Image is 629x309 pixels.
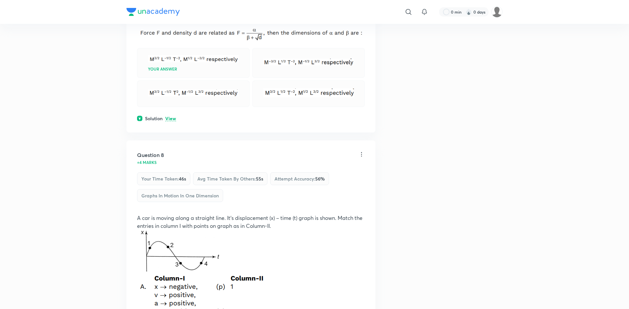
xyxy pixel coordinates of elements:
[126,8,180,16] img: Company Logo
[137,172,190,185] div: Your time taken :
[148,89,239,96] img: 04-10-25-12:40:27-PM
[263,88,354,97] img: 04-10-25-12:40:43-PM
[193,172,267,185] div: Avg time taken by others :
[148,55,239,63] img: 04-10-25-12:39:55-PM
[137,160,157,164] p: +4 marks
[137,116,142,121] img: solution.svg
[137,189,223,202] div: Graphs in Motion in One Dimension
[137,214,365,230] p: A car is moving along a straight line. It’s displacement (x) – time (t) graph is shown. Match the...
[145,115,163,122] h6: Solution
[465,9,472,15] img: streak
[179,176,186,182] span: 46s
[137,28,365,41] img: 04-10-25-12:39:28-PM
[270,172,329,185] div: Attempt accuracy :
[256,176,263,182] span: 55s
[137,151,164,159] h5: Question 8
[263,59,354,65] img: 04-10-25-12:40:12-PM
[137,230,221,272] img: 04-10-25-12:44:08-PM
[165,116,176,121] p: View
[491,6,503,18] img: Ansh gupta
[315,176,325,182] span: 56 %
[148,67,177,71] p: Your answer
